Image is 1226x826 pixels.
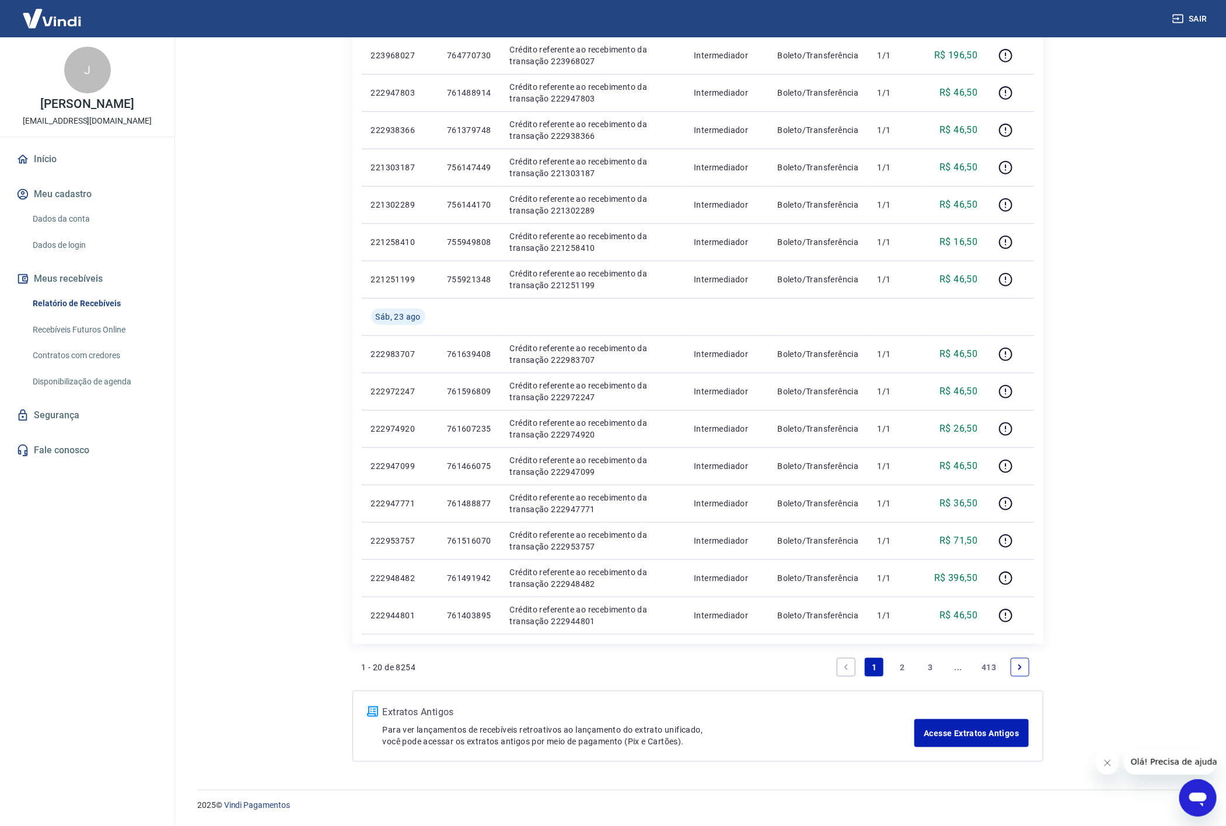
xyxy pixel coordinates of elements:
a: Segurança [14,402,160,428]
p: Boleto/Transferência [777,124,858,136]
a: Page 2 [893,658,911,677]
p: Boleto/Transferência [777,199,858,211]
a: Início [14,146,160,172]
p: 1/1 [877,124,911,136]
p: Crédito referente ao recebimento da transação 221258410 [510,230,676,254]
p: 755921348 [447,274,491,285]
a: Page 413 [977,658,1001,677]
p: Intermediador [694,236,759,248]
p: Intermediador [694,124,759,136]
p: Intermediador [694,162,759,173]
p: 756147449 [447,162,491,173]
p: R$ 196,50 [934,48,978,62]
img: ícone [367,706,378,717]
p: Intermediador [694,386,759,397]
p: 1/1 [877,348,911,360]
p: 761403895 [447,610,491,621]
p: Boleto/Transferência [777,236,858,248]
p: Intermediador [694,423,759,435]
p: 764770730 [447,50,491,61]
a: Page 1 is your current page [865,658,883,677]
p: 1/1 [877,50,911,61]
p: 222972247 [371,386,428,397]
p: 1/1 [877,535,911,547]
p: Boleto/Transferência [777,386,858,397]
p: Boleto/Transferência [777,162,858,173]
p: R$ 46,50 [939,86,977,100]
p: Intermediador [694,199,759,211]
iframe: Mensagem da empresa [1124,749,1217,775]
p: Intermediador [694,50,759,61]
p: 761466075 [447,460,491,472]
p: 222947099 [371,460,428,472]
p: Boleto/Transferência [777,50,858,61]
ul: Pagination [832,653,1033,681]
p: 222953757 [371,535,428,547]
p: R$ 46,50 [939,459,977,473]
p: 221303187 [371,162,428,173]
p: Crédito referente ao recebimento da transação 221251199 [510,268,676,291]
p: 221258410 [371,236,428,248]
div: J [64,47,111,93]
p: R$ 46,50 [939,384,977,398]
p: Crédito referente ao recebimento da transação 223968027 [510,44,676,67]
p: Intermediador [694,610,759,621]
p: 1/1 [877,460,911,472]
p: Crédito referente ao recebimento da transação 221303187 [510,156,676,179]
button: Meu cadastro [14,181,160,207]
p: 1/1 [877,610,911,621]
p: Boleto/Transferência [777,423,858,435]
p: Intermediador [694,460,759,472]
p: Intermediador [694,572,759,584]
p: R$ 46,50 [939,272,977,286]
p: Intermediador [694,87,759,99]
p: R$ 46,50 [939,198,977,212]
p: Crédito referente ao recebimento da transação 222948482 [510,566,676,590]
p: 1 - 20 de 8254 [362,661,416,673]
button: Meus recebíveis [14,266,160,292]
p: 761607235 [447,423,491,435]
p: Intermediador [694,274,759,285]
p: 1/1 [877,199,911,211]
p: 761379748 [447,124,491,136]
p: 755949808 [447,236,491,248]
p: 761516070 [447,535,491,547]
p: 1/1 [877,498,911,509]
p: Boleto/Transferência [777,460,858,472]
p: 223968027 [371,50,428,61]
a: Relatório de Recebíveis [28,292,160,316]
p: 221251199 [371,274,428,285]
p: 761596809 [447,386,491,397]
p: R$ 46,50 [939,160,977,174]
p: Crédito referente ao recebimento da transação 221302289 [510,193,676,216]
a: Acesse Extratos Antigos [914,719,1028,747]
p: R$ 26,50 [939,422,977,436]
p: R$ 46,50 [939,123,977,137]
p: Crédito referente ao recebimento da transação 222974920 [510,417,676,440]
p: [EMAIL_ADDRESS][DOMAIN_NAME] [23,115,152,127]
p: 222947803 [371,87,428,99]
p: Boleto/Transferência [777,535,858,547]
p: 222938366 [371,124,428,136]
a: Previous page [837,658,855,677]
p: 1/1 [877,386,911,397]
p: Boleto/Transferência [777,572,858,584]
p: 756144170 [447,199,491,211]
p: R$ 71,50 [939,534,977,548]
p: 1/1 [877,423,911,435]
p: Boleto/Transferência [777,87,858,99]
p: Crédito referente ao recebimento da transação 222947803 [510,81,676,104]
p: R$ 36,50 [939,496,977,510]
a: Fale conosco [14,437,160,463]
p: Crédito referente ao recebimento da transação 222944801 [510,604,676,627]
span: Sáb, 23 ago [376,311,421,323]
a: Dados de login [28,233,160,257]
p: 2025 © [197,800,1198,812]
p: Intermediador [694,498,759,509]
p: Crédito referente ao recebimento da transação 222983707 [510,342,676,366]
p: Intermediador [694,348,759,360]
a: Page 3 [921,658,939,677]
p: Boleto/Transferência [777,610,858,621]
a: Dados da conta [28,207,160,231]
p: Crédito referente ao recebimento da transação 222947771 [510,492,676,515]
